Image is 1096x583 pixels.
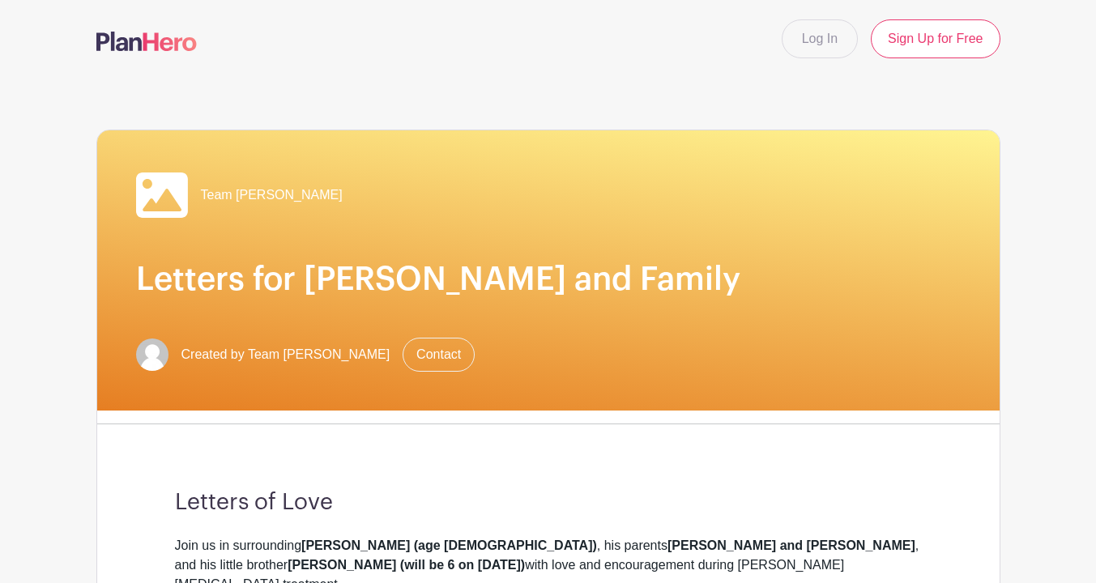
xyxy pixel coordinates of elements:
a: Log In [782,19,858,58]
img: default-ce2991bfa6775e67f084385cd625a349d9dcbb7a52a09fb2fda1e96e2d18dcdb.png [136,338,168,371]
a: Sign Up for Free [871,19,1000,58]
a: Contact [403,338,475,372]
strong: [PERSON_NAME] (age [DEMOGRAPHIC_DATA]) [301,538,597,552]
h1: Letters for [PERSON_NAME] and Family [136,260,961,299]
strong: [PERSON_NAME] and [PERSON_NAME] [667,538,915,552]
h3: Letters of Love [175,489,922,517]
img: logo-507f7623f17ff9eddc593b1ce0a138ce2505c220e1c5a4e2b4648c50719b7d32.svg [96,32,197,51]
span: Team [PERSON_NAME] [201,185,343,205]
span: Created by Team [PERSON_NAME] [181,345,390,364]
strong: [PERSON_NAME] (will be 6 on [DATE]) [288,558,525,572]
